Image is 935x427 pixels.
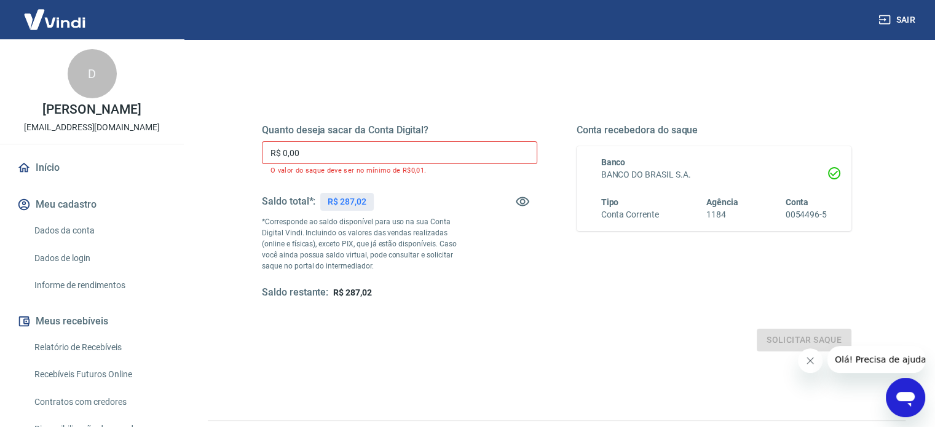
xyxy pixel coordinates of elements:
iframe: Botão para abrir a janela de mensagens [886,378,925,417]
p: O valor do saque deve ser no mínimo de R$0,01. [270,166,529,174]
span: R$ 287,02 [333,288,372,297]
iframe: Mensagem da empresa [827,346,925,373]
span: Olá! Precisa de ajuda? [7,9,103,18]
h5: Conta recebedora do saque [577,124,852,136]
p: [EMAIL_ADDRESS][DOMAIN_NAME] [24,121,160,134]
h6: BANCO DO BRASIL S.A. [601,168,827,181]
a: Dados da conta [30,218,169,243]
img: Vindi [15,1,95,38]
a: Relatório de Recebíveis [30,335,169,360]
span: Banco [601,157,626,167]
a: Contratos com credores [30,390,169,415]
h6: 0054496-5 [785,208,827,221]
div: D [68,49,117,98]
button: Meus recebíveis [15,308,169,335]
span: Conta [785,197,808,207]
h5: Saldo total*: [262,195,315,208]
p: [PERSON_NAME] [42,103,141,116]
h6: 1184 [706,208,738,221]
a: Início [15,154,169,181]
p: R$ 287,02 [328,195,366,208]
span: Tipo [601,197,619,207]
span: Agência [706,197,738,207]
a: Recebíveis Futuros Online [30,362,169,387]
p: *Corresponde ao saldo disponível para uso na sua Conta Digital Vindi. Incluindo os valores das ve... [262,216,468,272]
h6: Conta Corrente [601,208,659,221]
button: Sair [876,9,920,31]
iframe: Fechar mensagem [798,348,823,373]
a: Dados de login [30,246,169,271]
h5: Quanto deseja sacar da Conta Digital? [262,124,537,136]
button: Meu cadastro [15,191,169,218]
a: Informe de rendimentos [30,273,169,298]
h5: Saldo restante: [262,286,328,299]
